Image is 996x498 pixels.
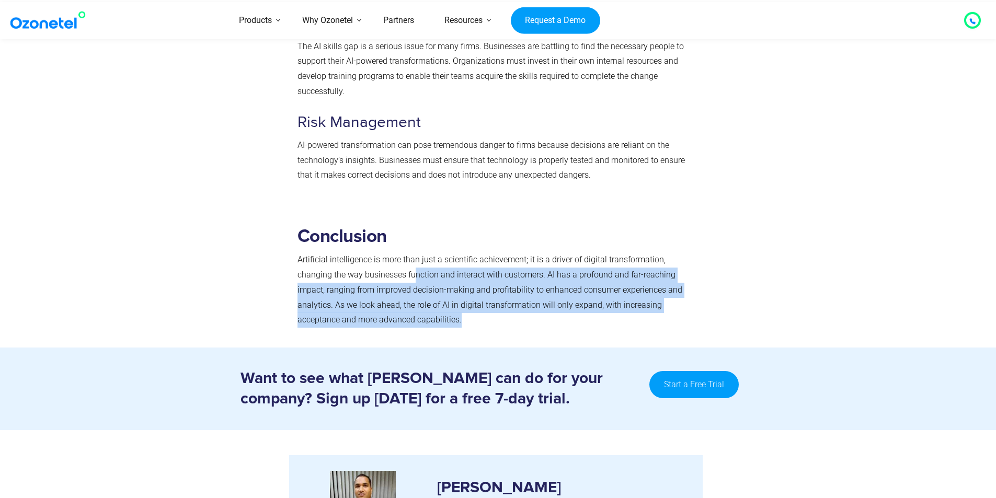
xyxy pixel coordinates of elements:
a: Request a Demo [511,7,600,34]
strong: Conclusion [297,227,387,246]
h3: Want to see what [PERSON_NAME] can do for your company? Sign up [DATE] for a free 7-day trial. [241,368,639,409]
a: Resources [429,2,498,39]
a: Start a Free Trial [649,371,738,398]
span: The AI skills gap is a serious issue for many firms. Businesses are battling to find the necessar... [297,41,684,96]
h3: [PERSON_NAME] [437,471,687,494]
span: Risk Management [297,113,421,132]
a: Partners [368,2,429,39]
span: AI-powered transformation can pose tremendous danger to firms because decisions are reliant on th... [297,140,685,180]
p: Artificial intelligence is more than just a scientific achievement; it is a driver of digital tra... [297,252,694,328]
a: Products [224,2,287,39]
a: Why Ozonetel [287,2,368,39]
